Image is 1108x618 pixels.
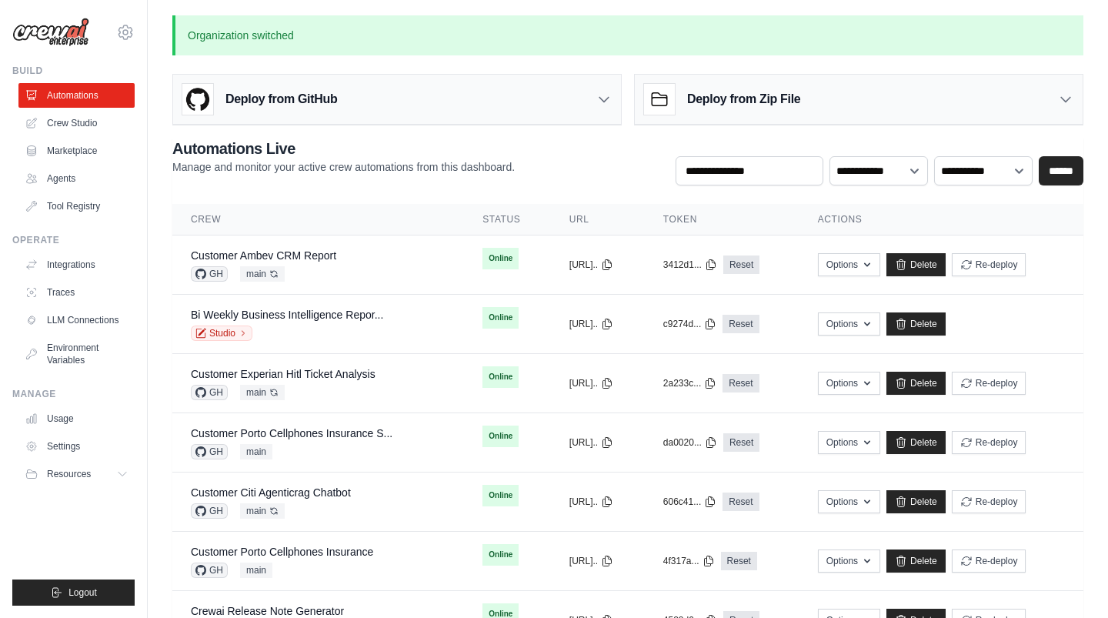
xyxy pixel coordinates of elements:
img: Logo [12,18,89,47]
a: Delete [886,253,946,276]
a: Reset [723,493,759,511]
button: c9274d... [663,318,716,330]
a: Marketplace [18,139,135,163]
span: main [240,266,285,282]
button: da0020... [663,436,717,449]
a: Environment Variables [18,336,135,372]
span: Online [482,426,519,447]
button: Options [818,490,880,513]
a: LLM Connections [18,308,135,332]
h2: Automations Live [172,138,515,159]
button: Resources [18,462,135,486]
a: Customer Experian Hitl Ticket Analysis [191,368,375,380]
a: Delete [886,550,946,573]
th: Status [464,204,551,236]
p: Manage and monitor your active crew automations from this dashboard. [172,159,515,175]
span: GH [191,385,228,400]
th: Actions [799,204,1083,236]
span: main [240,444,272,459]
a: Reset [721,552,757,570]
span: Logout [68,586,97,599]
button: Re-deploy [952,550,1026,573]
span: Online [482,307,519,329]
p: Organization switched [172,15,1083,55]
button: Logout [12,580,135,606]
a: Customer Porto Cellphones Insurance S... [191,427,392,439]
a: Customer Ambev CRM Report [191,249,336,262]
button: 606c41... [663,496,716,508]
button: 4f317a... [663,555,715,567]
button: 2a233c... [663,377,716,389]
a: Tool Registry [18,194,135,219]
span: Online [482,485,519,506]
div: Manage [12,388,135,400]
span: GH [191,266,228,282]
span: Online [482,248,519,269]
a: Customer Porto Cellphones Insurance [191,546,373,558]
button: Re-deploy [952,372,1026,395]
th: Crew [172,204,464,236]
a: Crew Studio [18,111,135,135]
span: main [240,563,272,578]
button: Re-deploy [952,490,1026,513]
button: Options [818,550,880,573]
a: Traces [18,280,135,305]
span: Online [482,366,519,388]
a: Settings [18,434,135,459]
a: Delete [886,312,946,336]
a: Reset [723,315,759,333]
a: Reset [723,433,759,452]
a: Customer Citi Agenticrag Chatbot [191,486,351,499]
button: 3412d1... [663,259,717,271]
a: Studio [191,326,252,341]
span: GH [191,563,228,578]
span: GH [191,444,228,459]
button: Options [818,372,880,395]
a: Delete [886,490,946,513]
a: Crewai Release Note Generator [191,605,344,617]
h3: Deploy from Zip File [687,90,800,109]
a: Integrations [18,252,135,277]
a: Reset [723,256,759,274]
a: Delete [886,372,946,395]
button: Options [818,312,880,336]
a: Agents [18,166,135,191]
span: main [240,385,285,400]
div: Build [12,65,135,77]
h3: Deploy from GitHub [225,90,337,109]
a: Automations [18,83,135,108]
th: URL [551,204,645,236]
button: Re-deploy [952,431,1026,454]
div: Operate [12,234,135,246]
a: Usage [18,406,135,431]
a: Reset [723,374,759,393]
span: GH [191,503,228,519]
span: Resources [47,468,91,480]
button: Re-deploy [952,253,1026,276]
a: Delete [886,431,946,454]
span: Online [482,544,519,566]
img: GitHub Logo [182,84,213,115]
button: Options [818,431,880,454]
button: Options [818,253,880,276]
th: Token [645,204,799,236]
span: main [240,503,285,519]
a: Bi Weekly Business Intelligence Repor... [191,309,383,321]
